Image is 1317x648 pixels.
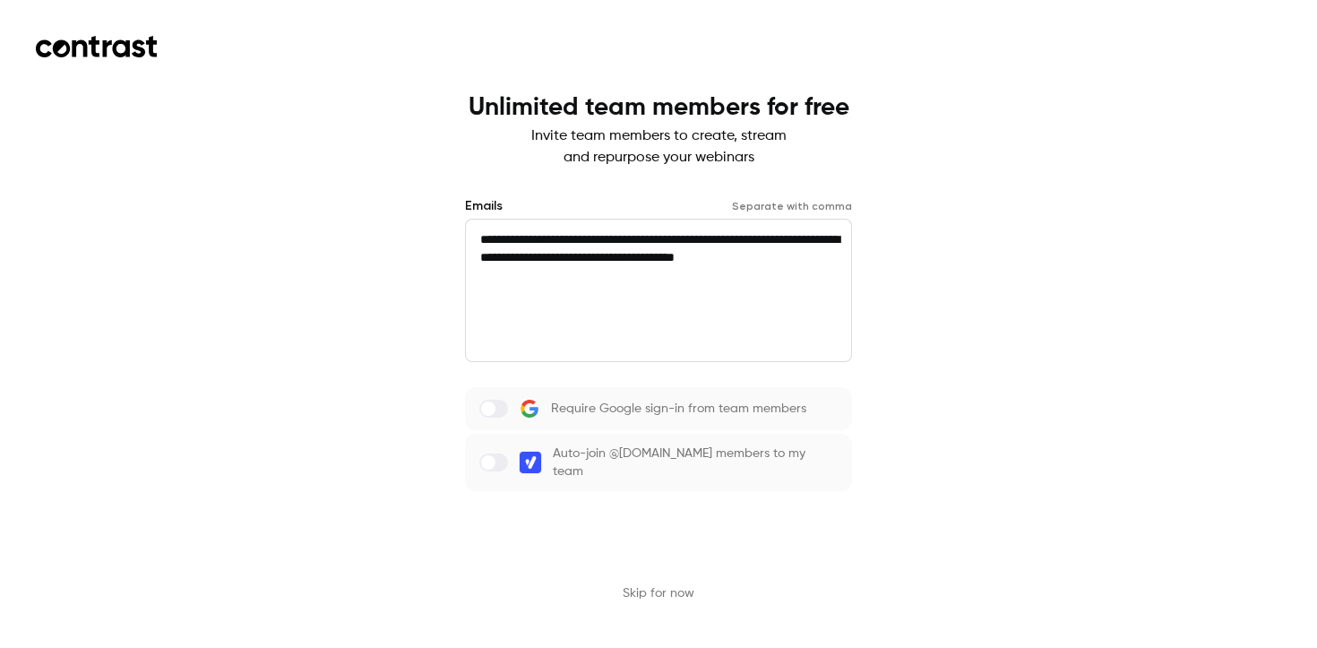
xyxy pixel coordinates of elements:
[469,125,849,168] p: Invite team members to create, stream and repurpose your webinars
[623,584,694,602] button: Skip for now
[465,387,852,430] label: Require Google sign-in from team members
[469,93,849,122] h1: Unlimited team members for free
[520,452,541,473] img: Vantage
[465,197,503,215] label: Emails
[465,434,852,491] label: Auto-join @[DOMAIN_NAME] members to my team
[465,513,852,556] button: Send invites
[732,199,852,213] p: Separate with comma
